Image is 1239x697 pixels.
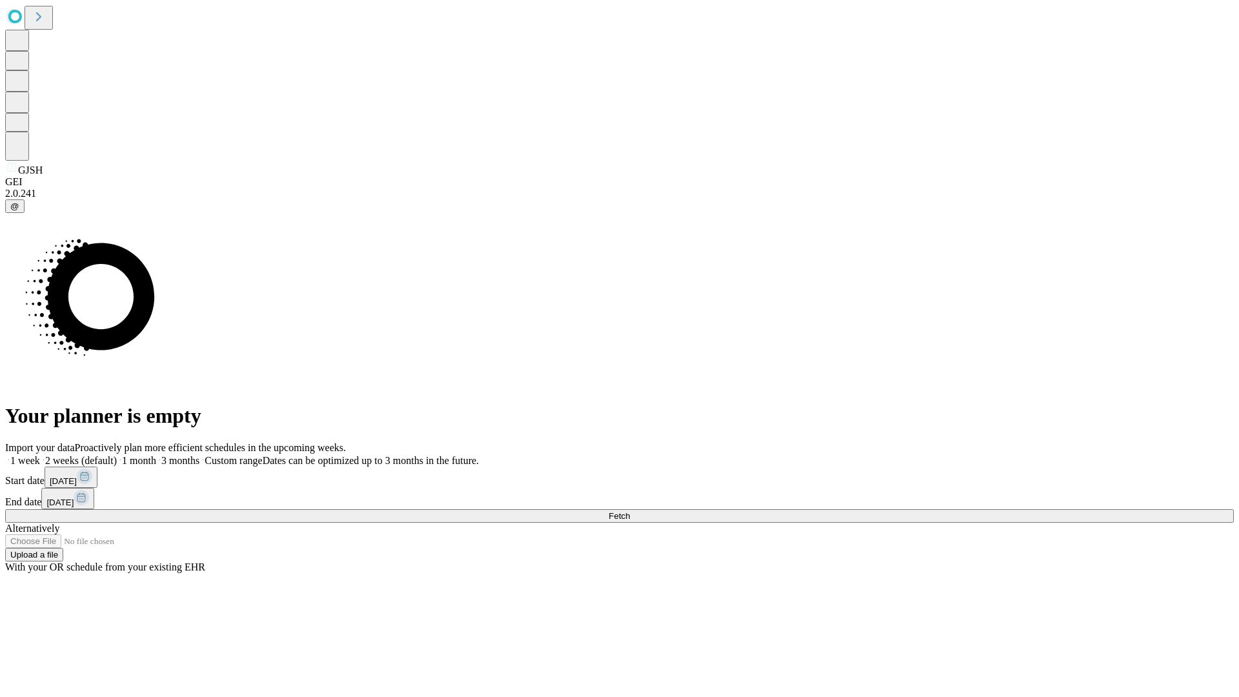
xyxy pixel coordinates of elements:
span: Proactively plan more efficient schedules in the upcoming weeks. [75,442,346,453]
button: [DATE] [45,467,97,488]
span: [DATE] [46,498,74,507]
button: [DATE] [41,488,94,509]
span: Fetch [609,511,630,521]
span: [DATE] [50,476,77,486]
span: 2 weeks (default) [45,455,117,466]
div: Start date [5,467,1234,488]
span: Custom range [205,455,262,466]
button: @ [5,199,25,213]
div: End date [5,488,1234,509]
span: Alternatively [5,523,59,534]
button: Fetch [5,509,1234,523]
span: GJSH [18,165,43,176]
button: Upload a file [5,548,63,561]
span: 1 week [10,455,40,466]
span: With your OR schedule from your existing EHR [5,561,205,572]
h1: Your planner is empty [5,404,1234,428]
div: 2.0.241 [5,188,1234,199]
span: @ [10,201,19,211]
span: Import your data [5,442,75,453]
span: 1 month [122,455,156,466]
span: Dates can be optimized up to 3 months in the future. [263,455,479,466]
span: 3 months [161,455,199,466]
div: GEI [5,176,1234,188]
